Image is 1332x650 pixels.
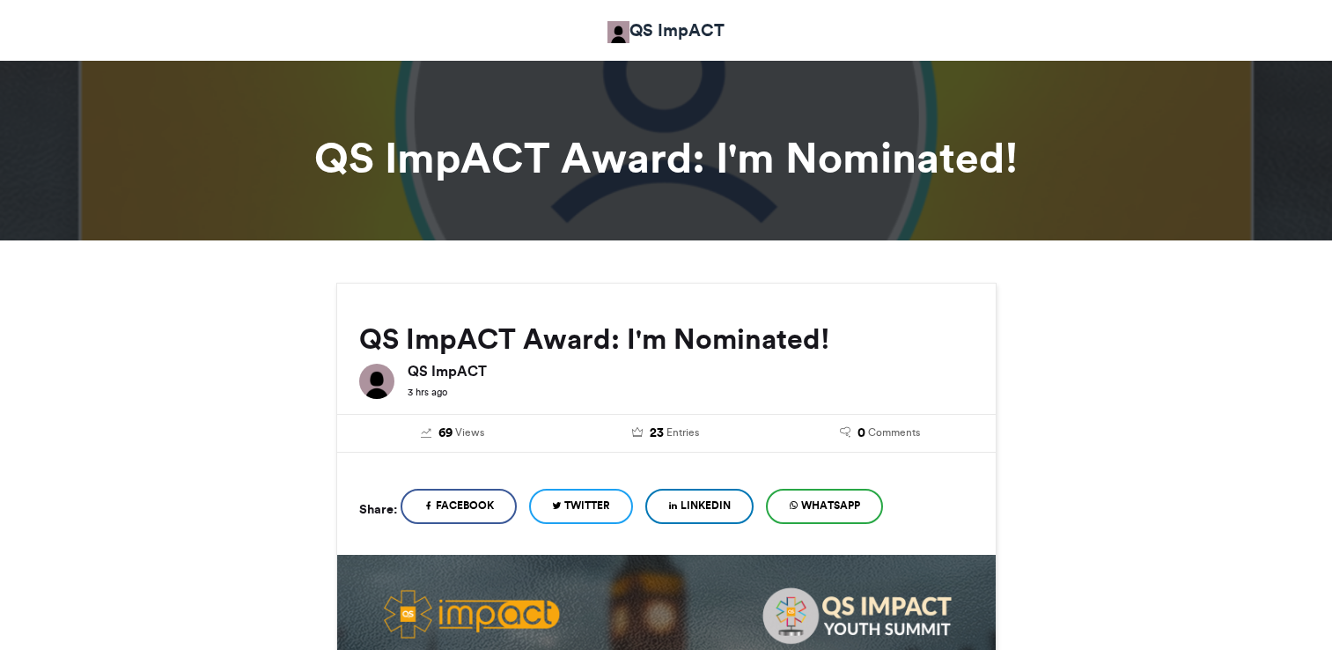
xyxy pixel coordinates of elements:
[408,386,447,398] small: 3 hrs ago
[786,424,974,443] a: 0 Comments
[607,18,725,43] a: QS ImpACT
[857,424,865,443] span: 0
[438,424,453,443] span: 69
[359,364,394,399] img: QS ImpACT
[178,137,1155,179] h1: QS ImpACT Award: I'm Nominated!
[572,424,760,443] a: 23 Entries
[766,489,883,524] a: WhatsApp
[681,498,731,513] span: LinkedIn
[650,424,664,443] span: 23
[359,424,547,443] a: 69 Views
[607,21,629,43] img: QS ImpACT QS ImpACT
[401,489,517,524] a: Facebook
[359,498,397,521] h5: Share:
[408,364,974,378] h6: QS ImpACT
[529,489,633,524] a: Twitter
[436,498,494,513] span: Facebook
[455,425,484,440] span: Views
[801,498,860,513] span: WhatsApp
[868,425,920,440] span: Comments
[645,489,754,524] a: LinkedIn
[564,498,610,513] span: Twitter
[666,425,699,440] span: Entries
[359,323,974,355] h2: QS ImpACT Award: I'm Nominated!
